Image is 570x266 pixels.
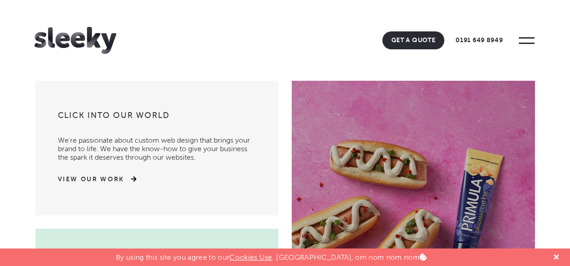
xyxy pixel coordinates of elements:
a: View Our Work [58,175,125,184]
a: 0191 649 8949 [447,31,512,49]
img: arrow [124,176,136,182]
img: Sleeky Web Design Newcastle [35,27,116,54]
p: By using this site you agree to our . [GEOGRAPHIC_DATA], om nom nom nom [116,249,427,262]
p: We’re passionate about custom web design that brings your brand to life. We have the know-how to ... [58,127,256,161]
a: Cookies Use [229,253,272,262]
h3: Click into our world [58,110,256,127]
a: Get A Quote [382,31,445,49]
